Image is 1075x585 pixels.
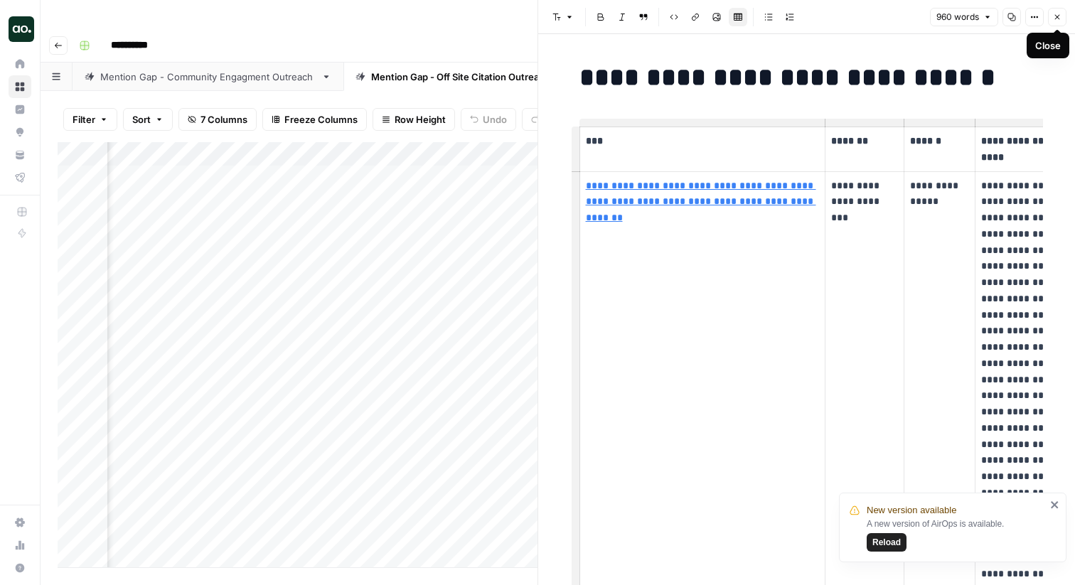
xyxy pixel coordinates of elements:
button: Freeze Columns [262,108,367,131]
span: Filter [73,112,95,127]
button: Reload [867,533,906,552]
span: Reload [872,536,901,549]
span: New version available [867,503,956,517]
span: 960 words [936,11,979,23]
span: Freeze Columns [284,112,358,127]
button: 7 Columns [178,108,257,131]
button: Help + Support [9,557,31,579]
div: A new version of AirOps is available. [867,517,1046,552]
span: Sort [132,112,151,127]
div: Mention Gap - Off Site Citation Outreach [371,70,550,84]
button: Row Height [373,108,455,131]
a: Settings [9,511,31,534]
a: Opportunities [9,121,31,144]
span: Row Height [395,112,446,127]
a: Home [9,53,31,75]
button: Undo [461,108,516,131]
a: Mention Gap - Off Site Citation Outreach [343,63,578,91]
button: Workspace: Dillon Test [9,11,31,47]
div: Mention Gap - Community Engagment Outreach [100,70,316,84]
button: Filter [63,108,117,131]
img: Dillon Test Logo [9,16,34,42]
div: Close [1035,38,1061,53]
a: Your Data [9,144,31,166]
a: Mention Gap - Community Engagment Outreach [73,63,343,91]
a: Browse [9,75,31,98]
span: Undo [483,112,507,127]
a: Usage [9,534,31,557]
button: close [1050,499,1060,510]
a: Flightpath [9,166,31,189]
button: 960 words [930,8,998,26]
button: Sort [123,108,173,131]
a: Insights [9,98,31,121]
span: 7 Columns [200,112,247,127]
